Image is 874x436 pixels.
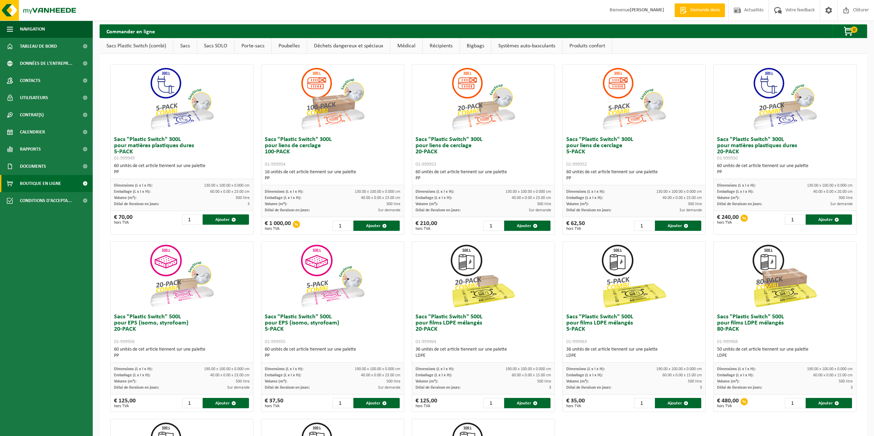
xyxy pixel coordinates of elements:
[114,398,136,408] div: € 125,00
[416,404,437,408] span: hors TVA
[717,373,753,377] span: Emballage (L x l x H):
[386,379,400,384] span: 500 litre
[416,379,438,384] span: Volume (m³):
[813,373,853,377] span: 60.00 x 0.00 x 15.00 cm
[265,367,303,371] span: Dimensions (L x l x H):
[20,192,72,209] span: Conditions d'accepta...
[634,398,654,408] input: 1
[655,398,701,408] button: Ajouter
[416,353,551,359] div: LDPE
[717,221,739,225] span: hors TVA
[449,64,518,133] img: 01-999953
[566,196,603,200] span: Emballage (L x l x H):
[265,175,400,181] div: PP
[566,346,702,359] div: 36 unités de cet article tiennent sur une palette
[785,398,805,408] input: 1
[566,398,585,408] div: € 35,00
[265,353,400,359] div: PP
[566,314,702,345] h3: Sacs "Plastic Switch" 500L pour films LDPE mélangés 5-PACK
[298,64,367,133] img: 01-999954
[20,55,72,72] span: Données de l'entrepr...
[717,379,739,384] span: Volume (m³):
[416,190,454,194] span: Dimensions (L x l x H):
[549,386,551,390] span: 3
[204,184,250,188] span: 130.00 x 100.00 x 0.000 cm
[566,227,585,231] span: hors TVA
[416,202,438,206] span: Volume (m³):
[20,72,41,89] span: Contacts
[235,38,271,54] a: Porte-sacs
[785,214,805,225] input: 1
[227,386,250,390] span: Sur demande
[114,137,250,161] h3: Sacs "Plastic Switch" 300L pour matières plastiques dures 5-PACK
[265,208,310,212] span: Délai de livraison en jours:
[210,373,250,377] span: 40.00 x 0.00 x 23.00 cm
[114,221,133,225] span: hors TVA
[416,221,437,231] div: € 210,00
[265,196,301,200] span: Emballage (L x l x H):
[717,156,738,161] span: 01-999950
[512,196,551,200] span: 40.00 x 0.00 x 23.00 cm
[416,196,452,200] span: Emballage (L x l x H):
[566,137,702,167] h3: Sacs "Plastic Switch" 300L pour liens de cerclage 5-PACK
[355,367,400,371] span: 190.00 x 100.00 x 0.000 cm
[717,169,853,175] div: PP
[566,175,702,181] div: PP
[813,190,853,194] span: 40.00 x 0.00 x 20.00 cm
[114,214,133,225] div: € 70,00
[832,24,866,38] button: 0
[210,190,250,194] span: 60.00 x 0.00 x 23.00 cm
[20,123,45,141] span: Calendrier
[566,162,587,167] span: 01-999952
[717,353,853,359] div: LDPE
[717,398,739,408] div: € 480,00
[114,156,135,161] span: 01-999949
[750,64,819,133] img: 01-999950
[114,379,136,384] span: Volume (m³):
[114,404,136,408] span: hors TVA
[416,175,551,181] div: PP
[563,38,612,54] a: Produits confort
[600,64,668,133] img: 01-999952
[537,202,551,206] span: 300 litre
[566,339,587,344] span: 01-999963
[806,214,852,225] button: Ajouter
[265,373,301,377] span: Emballage (L x l x H):
[717,404,739,408] span: hors TVA
[114,196,136,200] span: Volume (m³):
[566,386,611,390] span: Délai de livraison en jours:
[353,398,400,408] button: Ajouter
[386,202,400,206] span: 300 litre
[20,89,48,106] span: Utilisateurs
[688,202,702,206] span: 300 litre
[378,386,400,390] span: Sur demande
[566,373,603,377] span: Emballage (L x l x H):
[114,373,150,377] span: Emballage (L x l x H):
[634,221,654,231] input: 1
[147,242,216,310] img: 01-999956
[416,227,437,231] span: hors TVA
[182,214,202,225] input: 1
[717,214,739,225] div: € 240,00
[656,367,702,371] span: 190.00 x 100.00 x 0.000 cm
[460,38,491,54] a: Bigbags
[689,7,722,14] span: Demande devis
[20,141,41,158] span: Rapports
[449,242,518,310] img: 01-999964
[332,398,352,408] input: 1
[416,208,461,212] span: Délai de livraison en jours:
[265,169,400,181] div: 16 unités de cet article tiennent sur une palette
[114,339,135,344] span: 01-999956
[203,214,249,225] button: Ajouter
[807,184,853,188] span: 130.00 x 100.00 x 0.000 cm
[203,398,249,408] button: Ajouter
[807,367,853,371] span: 190.00 x 100.00 x 0.000 cm
[839,379,853,384] span: 500 litre
[416,398,437,408] div: € 125,00
[20,158,46,175] span: Documents
[265,221,291,231] div: € 1 000,00
[851,26,858,33] span: 0
[416,367,454,371] span: Dimensions (L x l x H):
[504,221,550,231] button: Ajouter
[236,379,250,384] span: 500 litre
